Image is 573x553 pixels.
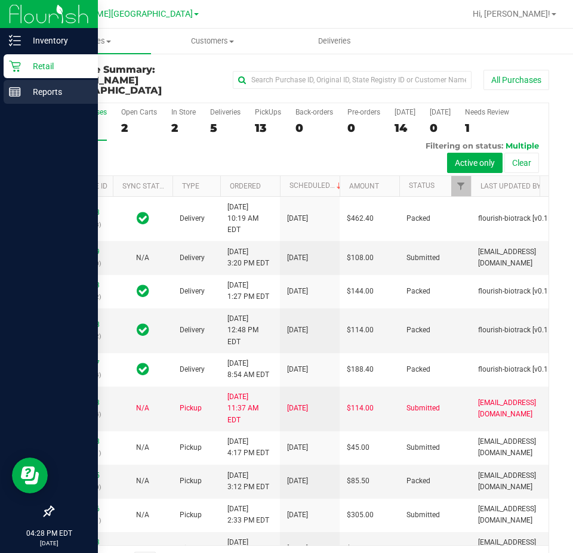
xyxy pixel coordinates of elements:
[395,108,415,116] div: [DATE]
[53,75,162,97] span: [PERSON_NAME][GEOGRAPHIC_DATA]
[136,252,149,264] button: N/A
[21,85,93,99] p: Reports
[406,442,440,453] span: Submitted
[136,404,149,412] span: Not Applicable
[409,181,435,190] a: Status
[21,33,93,48] p: Inventory
[151,29,273,54] a: Customers
[406,364,430,375] span: Packed
[227,470,269,493] span: [DATE] 3:12 PM EDT
[210,108,241,116] div: Deliveries
[137,210,149,227] span: In Sync
[180,442,202,453] span: Pickup
[9,60,21,72] inline-svg: Retail
[287,442,308,453] span: [DATE]
[347,325,374,336] span: $114.00
[347,286,374,297] span: $144.00
[137,283,149,299] span: In Sync
[180,403,202,414] span: Pickup
[137,361,149,378] span: In Sync
[287,286,308,297] span: [DATE]
[347,252,374,264] span: $108.00
[227,280,269,302] span: [DATE] 1:27 PM EDT
[136,443,149,452] span: Not Applicable
[287,509,308,521] span: [DATE]
[152,36,273,47] span: Customers
[230,182,261,190] a: Ordered
[5,539,93,548] p: [DATE]
[483,70,549,90] button: All Purchases
[171,108,196,116] div: In Store
[406,475,430,487] span: Packed
[12,458,48,493] iframe: Resource center
[180,286,205,297] span: Delivery
[227,436,269,459] span: [DATE] 4:17 PM EDT
[287,364,308,375] span: [DATE]
[287,325,308,336] span: [DATE]
[136,403,149,414] button: N/A
[136,544,149,552] span: Not Applicable
[227,503,269,526] span: [DATE] 2:33 PM EDT
[347,108,380,116] div: Pre-orders
[465,121,509,135] div: 1
[287,403,308,414] span: [DATE]
[227,246,269,269] span: [DATE] 3:20 PM EDT
[136,511,149,519] span: Not Applicable
[137,322,149,338] span: In Sync
[347,442,369,453] span: $45.00
[180,252,205,264] span: Delivery
[255,108,281,116] div: PickUps
[45,9,193,19] span: [PERSON_NAME][GEOGRAPHIC_DATA]
[504,153,539,173] button: Clear
[53,64,218,96] h3: Purchase Summary:
[136,254,149,262] span: Not Applicable
[347,121,380,135] div: 0
[451,176,471,196] a: Filter
[347,364,374,375] span: $188.40
[273,29,396,54] a: Deliveries
[21,59,93,73] p: Retail
[478,286,556,297] span: flourish-biotrack [v0.1.0]
[171,121,196,135] div: 2
[180,213,205,224] span: Delivery
[227,358,269,381] span: [DATE] 8:54 AM EDT
[136,442,149,453] button: N/A
[406,325,430,336] span: Packed
[406,252,440,264] span: Submitted
[121,108,157,116] div: Open Carts
[465,108,509,116] div: Needs Review
[287,252,308,264] span: [DATE]
[136,509,149,521] button: N/A
[210,121,241,135] div: 5
[506,141,539,150] span: Multiple
[430,121,451,135] div: 0
[287,475,308,487] span: [DATE]
[295,121,333,135] div: 0
[227,202,273,236] span: [DATE] 10:19 AM EDT
[473,9,550,18] span: Hi, [PERSON_NAME]!
[9,86,21,98] inline-svg: Reports
[255,121,281,135] div: 13
[227,313,273,348] span: [DATE] 12:48 PM EDT
[227,391,273,426] span: [DATE] 11:37 AM EDT
[180,364,205,375] span: Delivery
[349,182,379,190] a: Amount
[180,325,205,336] span: Delivery
[395,121,415,135] div: 14
[295,108,333,116] div: Back-orders
[430,108,451,116] div: [DATE]
[287,213,308,224] span: [DATE]
[233,71,472,89] input: Search Purchase ID, Original ID, State Registry ID or Customer Name...
[406,213,430,224] span: Packed
[447,153,503,173] button: Active only
[347,509,374,521] span: $305.00
[9,35,21,47] inline-svg: Inventory
[478,325,556,336] span: flourish-biotrack [v0.1.0]
[478,364,556,375] span: flourish-biotrack [v0.1.0]
[180,509,202,521] span: Pickup
[347,403,374,414] span: $114.00
[136,477,149,485] span: Not Applicable
[347,213,374,224] span: $462.40
[426,141,503,150] span: Filtering on status:
[480,182,541,190] a: Last Updated By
